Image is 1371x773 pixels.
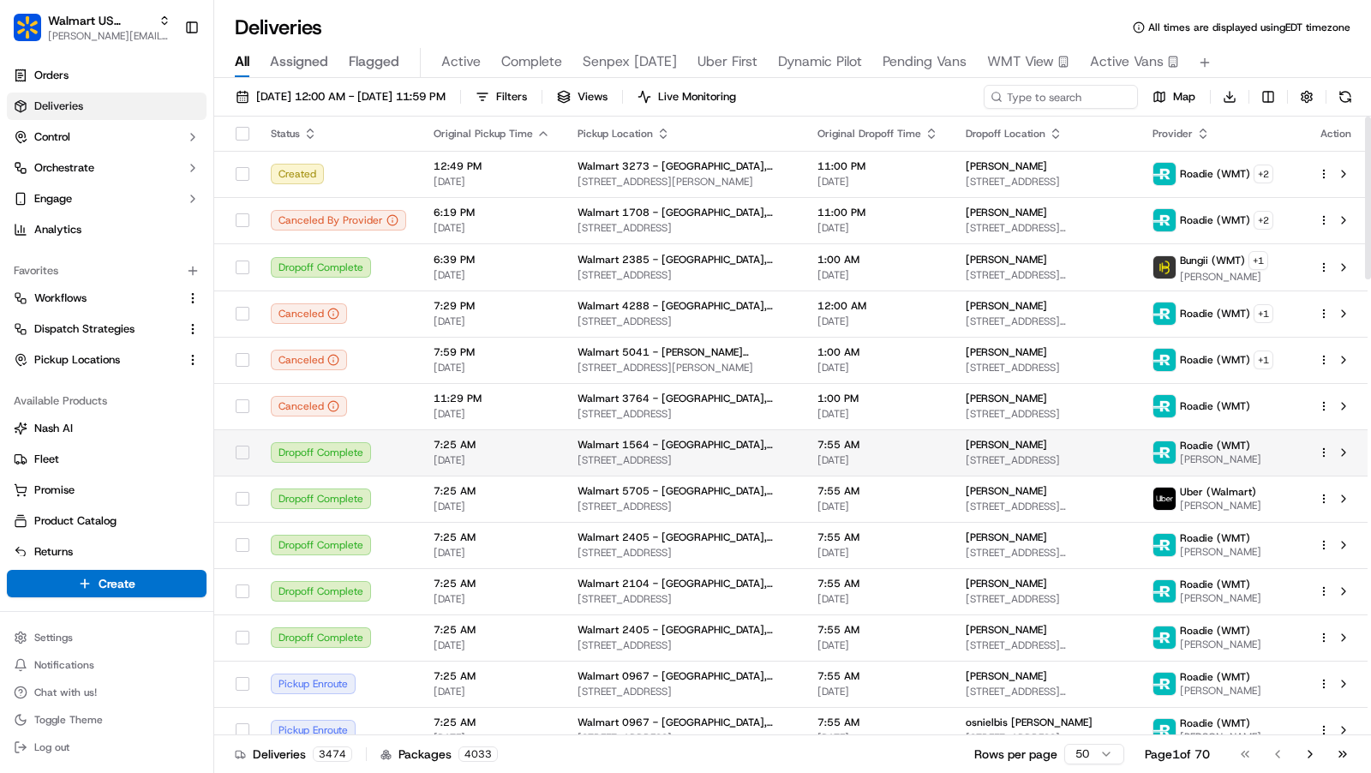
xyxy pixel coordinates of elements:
span: Walmart 5041 - [PERSON_NAME][GEOGRAPHIC_DATA], [GEOGRAPHIC_DATA] [578,345,790,359]
span: [DATE] [817,268,938,282]
span: [STREET_ADDRESS] [578,407,790,421]
div: Deliveries [235,746,352,763]
span: Senpex [DATE] [583,51,677,72]
span: Roadie (WMT) [1180,167,1250,181]
div: Packages [380,746,498,763]
span: Log out [34,740,69,754]
span: Promise [34,482,75,498]
span: 7:25 AM [434,577,550,590]
span: Bungii (WMT) [1180,254,1245,267]
button: See all [266,219,312,239]
span: [STREET_ADDRESS] [578,685,790,698]
p: Rows per page [974,746,1057,763]
a: 📗Knowledge Base [10,375,138,406]
span: Engage [34,191,72,207]
span: [STREET_ADDRESS][PERSON_NAME] [578,361,790,375]
span: Roadie (WMT) [1180,307,1250,321]
a: Workflows [14,291,179,306]
span: [STREET_ADDRESS][PERSON_NAME] [578,175,790,189]
img: Charles Folsom [17,295,45,322]
button: [PERSON_NAME][EMAIL_ADDRESS][DOMAIN_NAME] [48,29,171,43]
div: We're available if you need us! [77,180,236,194]
span: 1:00 AM [817,345,938,359]
span: Active Vans [1090,51,1164,72]
span: [PERSON_NAME] [1180,499,1261,512]
h1: Deliveries [235,14,322,41]
span: Nash AI [34,421,73,436]
span: Notifications [34,658,94,672]
span: 7:25 AM [434,669,550,683]
span: 7:25 AM [434,438,550,452]
span: [PERSON_NAME] [966,253,1047,267]
span: Pickup Locations [34,352,120,368]
span: 12:49 PM [434,159,550,173]
a: Dispatch Strategies [14,321,179,337]
span: [DATE] [434,731,550,745]
span: Roadie (WMT) [1180,213,1250,227]
span: Roadie (WMT) [1180,670,1250,684]
input: Type to search [984,85,1138,109]
img: roadie-logo-v2.jpg [1153,349,1176,371]
span: [DATE] [434,592,550,606]
img: Walmart US Stores [14,14,41,41]
span: [STREET_ADDRESS] [966,407,1126,421]
span: 7:55 AM [817,669,938,683]
span: All [235,51,249,72]
span: [DATE] [434,638,550,652]
button: +2 [1254,211,1273,230]
button: Canceled [271,396,347,416]
span: • [142,311,148,325]
img: roadie-logo-v2.jpg [1153,534,1176,556]
div: Available Products [7,387,207,415]
span: 11:00 PM [817,206,938,219]
span: Walmart 4288 - [GEOGRAPHIC_DATA], [GEOGRAPHIC_DATA] [578,299,790,313]
span: 7:25 AM [434,716,550,729]
span: unihopllc [53,265,99,279]
span: [STREET_ADDRESS] [578,638,790,652]
span: Walmart 3273 - [GEOGRAPHIC_DATA], [GEOGRAPHIC_DATA] [578,159,790,173]
span: [STREET_ADDRESS] [578,500,790,513]
img: roadie-logo-v2.jpg [1153,673,1176,695]
span: [PERSON_NAME] [966,392,1047,405]
a: Product Catalog [14,513,200,529]
span: [DATE] [817,592,938,606]
img: roadie-logo-v2.jpg [1153,719,1176,741]
span: [STREET_ADDRESS] [966,175,1126,189]
span: [STREET_ADDRESS][PERSON_NAME] [966,221,1126,235]
span: 6:19 PM [434,206,550,219]
span: [PERSON_NAME] [966,299,1047,313]
span: API Documentation [162,382,275,399]
button: Live Monitoring [630,85,744,109]
span: [STREET_ADDRESS][PERSON_NAME] [966,315,1126,328]
img: roadie-logo-v2.jpg [1153,580,1176,602]
span: Control [34,129,70,145]
button: Toggle Theme [7,708,207,732]
span: [STREET_ADDRESS][PERSON_NAME] [966,638,1126,652]
span: Uber (Walmart) [1180,485,1256,499]
img: roadie-logo-v2.jpg [1153,303,1176,325]
span: Chat with us! [34,686,97,699]
button: Notifications [7,653,207,677]
span: Map [1173,89,1195,105]
span: 7:55 AM [817,484,938,498]
span: Settings [34,631,73,644]
span: Original Dropoff Time [817,127,921,141]
span: Roadie (WMT) [1180,578,1250,591]
span: 7:25 AM [434,484,550,498]
button: Promise [7,476,207,504]
div: Start new chat [77,163,281,180]
a: Deliveries [7,93,207,120]
p: Welcome 👋 [17,68,312,95]
span: [PERSON_NAME] [966,577,1047,590]
span: Walmart 1564 - [GEOGRAPHIC_DATA], [GEOGRAPHIC_DATA] [578,438,790,452]
button: Nash AI [7,415,207,442]
span: [DATE] [434,500,550,513]
span: [DATE] [817,453,938,467]
span: 7:59 PM [434,345,550,359]
span: Roadie (WMT) [1180,531,1250,545]
span: Workflows [34,291,87,306]
button: Canceled By Provider [271,210,406,231]
span: Walmart US Stores [48,12,152,29]
span: [DATE] [434,685,550,698]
